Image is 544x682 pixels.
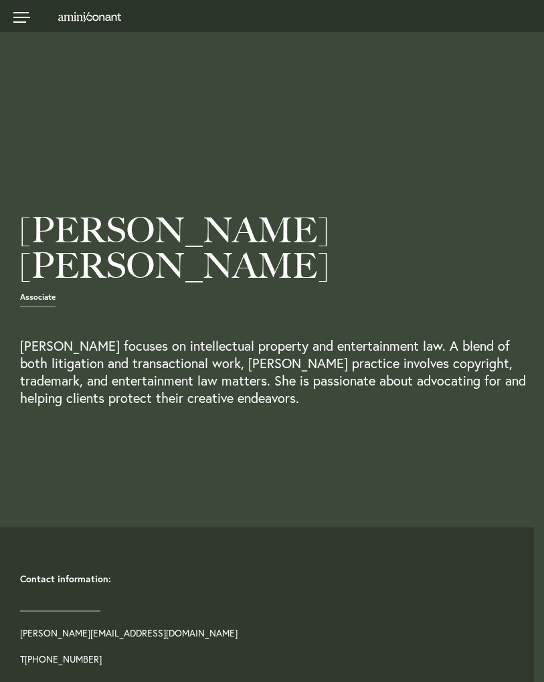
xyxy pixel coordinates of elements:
[25,653,102,665] a: [PHONE_NUMBER]
[20,638,524,664] span: T
[58,11,121,21] a: Home
[20,572,111,585] strong: Contact information:
[20,293,56,308] span: Associate
[58,12,121,22] img: Amini & Conant
[20,626,238,639] a: [PERSON_NAME][EMAIL_ADDRESS][DOMAIN_NAME]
